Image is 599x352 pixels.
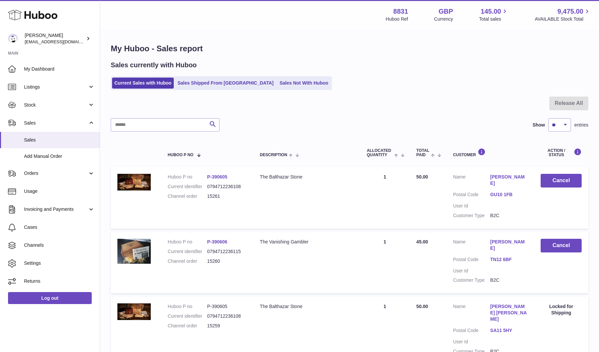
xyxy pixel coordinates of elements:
[24,137,95,143] span: Sales
[434,16,453,22] div: Currency
[541,174,582,187] button: Cancel
[490,212,527,219] dd: B2C
[541,303,582,316] div: Locked for Shipping
[168,183,207,190] dt: Current identifier
[535,16,591,22] span: AVAILABLE Stock Total
[479,7,509,22] a: 145.00 Total sales
[439,7,453,16] strong: GBP
[24,224,95,230] span: Cases
[277,78,331,89] a: Sales Not With Huboo
[168,193,207,199] dt: Channel order
[25,39,98,44] span: [EMAIL_ADDRESS][DOMAIN_NAME]
[24,260,95,266] span: Settings
[453,327,490,335] dt: Postal Code
[453,174,490,188] dt: Name
[416,304,428,309] span: 50.00
[207,239,227,244] a: P-390606
[25,32,85,45] div: [PERSON_NAME]
[168,258,207,264] dt: Channel order
[207,313,246,319] dd: 0794712236108
[24,84,88,90] span: Listings
[490,327,527,334] a: SA11 5HY
[24,120,88,126] span: Sales
[453,203,490,209] dt: User Id
[24,66,95,72] span: My Dashboard
[453,191,490,199] dt: Postal Code
[490,277,527,283] dd: B2C
[453,256,490,264] dt: Postal Code
[168,174,207,180] dt: Huboo P no
[207,193,246,199] dd: 15261
[260,153,287,157] span: Description
[168,248,207,255] dt: Current identifier
[8,292,92,304] a: Log out
[557,7,583,16] span: 9,475.00
[490,174,527,186] a: [PERSON_NAME]
[260,303,354,310] div: The Balthazar Stone
[453,339,490,345] dt: User Id
[207,323,246,329] dd: 15259
[260,239,354,245] div: The Vanishing Gambler
[24,188,95,194] span: Usage
[453,212,490,219] dt: Customer Type
[207,174,227,179] a: P-390605
[416,174,428,179] span: 50.00
[168,239,207,245] dt: Huboo P no
[541,239,582,252] button: Cancel
[416,239,428,244] span: 45.00
[453,277,490,283] dt: Customer Type
[117,239,151,264] img: 1640117806.jpg
[481,7,501,16] span: 145.00
[453,303,490,324] dt: Name
[8,34,18,44] img: rob@themysteryagency.com
[168,303,207,310] dt: Huboo P no
[386,16,408,22] div: Huboo Ref
[479,16,509,22] span: Total sales
[490,191,527,198] a: GU10 1FB
[112,78,174,89] a: Current Sales with Huboo
[111,61,197,70] h2: Sales currently with Huboo
[490,239,527,251] a: [PERSON_NAME]
[207,183,246,190] dd: 0794712236108
[360,167,410,228] td: 1
[24,242,95,248] span: Channels
[490,256,527,263] a: TN12 6BF
[490,303,527,322] a: [PERSON_NAME] [PERSON_NAME]
[367,149,393,157] span: ALLOCATED Quantity
[207,258,246,264] dd: 15260
[453,268,490,274] dt: User Id
[453,239,490,253] dt: Name
[541,148,582,157] div: Action / Status
[24,170,88,176] span: Orders
[117,174,151,190] img: 1640116874.jpg
[24,153,95,160] span: Add Manual Order
[260,174,354,180] div: The Balthazar Stone
[574,122,588,128] span: entries
[168,313,207,319] dt: Current identifier
[207,248,246,255] dd: 0794712236115
[24,206,88,212] span: Invoicing and Payments
[175,78,276,89] a: Sales Shipped From [GEOGRAPHIC_DATA]
[533,122,545,128] label: Show
[24,102,88,108] span: Stock
[111,43,588,54] h1: My Huboo - Sales report
[117,303,151,320] img: 1640116874.jpg
[535,7,591,22] a: 9,475.00 AVAILABLE Stock Total
[393,7,408,16] strong: 8831
[453,148,527,157] div: Customer
[207,303,246,310] dd: P-390605
[24,278,95,284] span: Returns
[168,153,193,157] span: Huboo P no
[360,232,410,293] td: 1
[416,149,429,157] span: Total paid
[168,323,207,329] dt: Channel order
